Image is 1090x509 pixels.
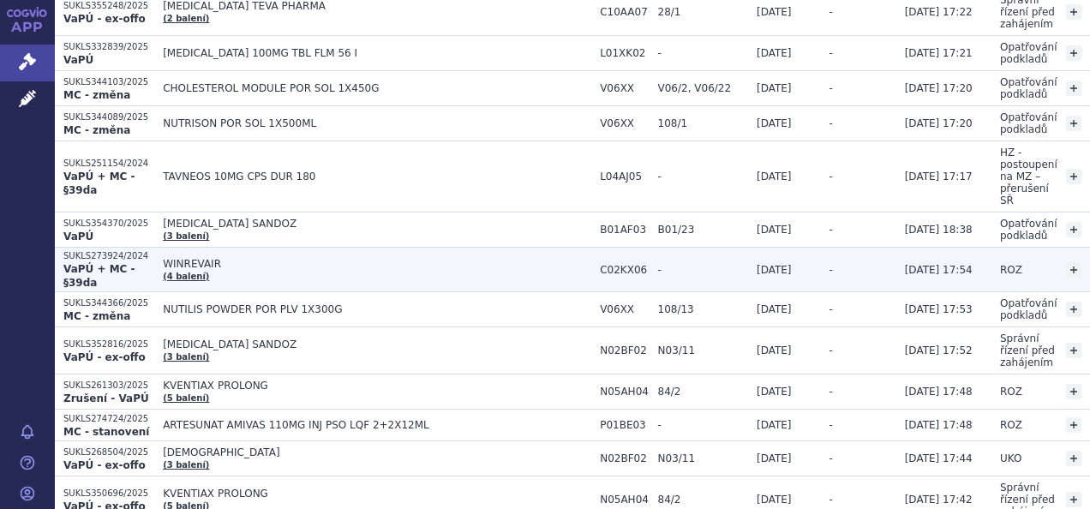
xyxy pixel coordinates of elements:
[1066,417,1081,433] a: +
[63,426,149,438] strong: MC - stanovení
[658,344,748,356] span: N03/11
[600,264,649,276] span: C02KX06
[757,344,792,356] span: [DATE]
[1066,45,1081,61] a: +
[658,494,748,506] span: 84/2
[757,82,792,94] span: [DATE]
[905,452,973,464] span: [DATE] 17:44
[905,171,973,183] span: [DATE] 17:17
[63,392,149,404] strong: Zrušení - VaPÚ
[757,171,792,183] span: [DATE]
[829,494,832,506] span: -
[63,76,154,88] p: SUKLS344103/2025
[63,488,154,500] p: SUKLS350696/2025
[63,13,146,25] strong: VaPÚ - ex-offo
[829,452,832,464] span: -
[600,494,649,506] span: N05AH04
[757,117,792,129] span: [DATE]
[63,41,154,53] p: SUKLS332839/2025
[1066,169,1081,184] a: +
[905,419,973,431] span: [DATE] 17:48
[163,258,591,270] span: WINREVAIR
[600,171,649,183] span: L04AJ05
[757,386,792,398] span: [DATE]
[1000,297,1057,321] span: Opatřování podkladů
[1000,111,1057,135] span: Opatřování podkladů
[905,47,973,59] span: [DATE] 17:21
[757,452,792,464] span: [DATE]
[163,171,591,183] span: TAVNEOS 10MG CPS DUR 180
[1066,384,1081,399] a: +
[63,446,154,458] p: SUKLS268504/2025
[829,386,832,398] span: -
[63,250,154,262] p: SUKLS273924/2024
[1066,222,1081,237] a: +
[63,218,154,230] p: SUKLS354370/2025
[600,419,649,431] span: P01BE03
[163,419,591,431] span: ARTESUNAT AMIVAS 110MG INJ PSO LQF 2+2X12ML
[1000,76,1057,100] span: Opatřování podkladů
[63,459,146,471] strong: VaPÚ - ex-offo
[829,171,832,183] span: -
[63,124,130,136] strong: MC - změna
[829,224,832,236] span: -
[63,171,135,196] strong: VaPÚ + MC - §39da
[63,111,154,123] p: SUKLS344089/2025
[1066,451,1081,466] a: +
[829,344,832,356] span: -
[63,231,93,243] strong: VaPÚ
[63,413,154,425] p: SUKLS274724/2025
[600,224,649,236] span: B01AF03
[63,310,130,322] strong: MC - změna
[658,82,748,94] span: V06/2, V06/22
[829,82,832,94] span: -
[163,446,591,458] span: [DEMOGRAPHIC_DATA]
[1000,452,1021,464] span: UKO
[757,303,792,315] span: [DATE]
[658,303,748,315] span: 108/13
[1000,218,1057,242] span: Opatřování podkladů
[905,264,973,276] span: [DATE] 17:54
[163,47,591,59] span: [MEDICAL_DATA] 100MG TBL FLM 56 I
[1066,81,1081,96] a: +
[829,6,832,18] span: -
[757,494,792,506] span: [DATE]
[1066,343,1081,358] a: +
[658,452,748,464] span: N03/11
[600,82,649,94] span: V06XX
[905,344,973,356] span: [DATE] 17:52
[163,14,209,23] a: (2 balení)
[1066,262,1081,278] a: +
[1000,147,1057,207] span: HZ - postoupení na MZ – přerušení SŘ
[757,224,792,236] span: [DATE]
[163,338,591,350] span: [MEDICAL_DATA] SANDOZ
[63,89,130,101] strong: MC - změna
[600,452,649,464] span: N02BF02
[1000,386,1022,398] span: ROZ
[658,224,748,236] span: B01/23
[658,6,748,18] span: 28/1
[658,264,748,276] span: -
[163,393,209,403] a: (5 balení)
[905,117,973,129] span: [DATE] 17:20
[658,419,748,431] span: -
[63,338,154,350] p: SUKLS352816/2025
[829,117,832,129] span: -
[658,386,748,398] span: 84/2
[163,82,591,94] span: CHOLESTEROL MODULE POR SOL 1X450G
[757,264,792,276] span: [DATE]
[905,6,973,18] span: [DATE] 17:22
[163,380,591,392] span: KVENTIAX PROLONG
[163,231,209,241] a: (3 balení)
[63,351,146,363] strong: VaPÚ - ex-offo
[905,224,973,236] span: [DATE] 18:38
[1066,116,1081,131] a: +
[905,494,973,506] span: [DATE] 17:42
[829,419,832,431] span: -
[600,386,649,398] span: N05AH04
[658,171,748,183] span: -
[163,272,209,281] a: (4 balení)
[905,82,973,94] span: [DATE] 17:20
[63,380,154,392] p: SUKLS261303/2025
[829,47,832,59] span: -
